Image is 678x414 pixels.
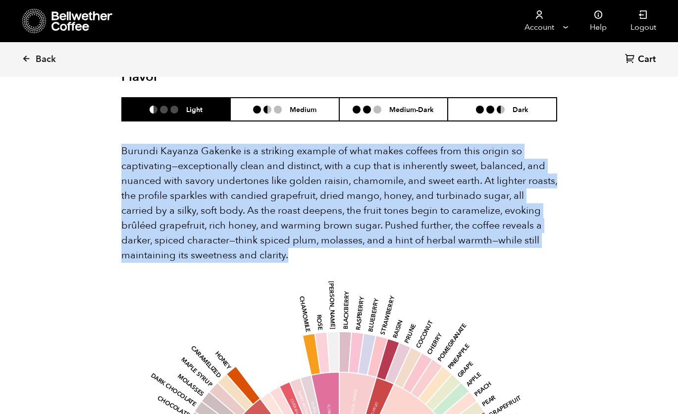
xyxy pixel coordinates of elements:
[638,54,656,65] span: Cart
[121,144,557,263] p: Burundi Kayanza Gakenke is a striking example of what makes coffees from this origin so captivati...
[186,105,203,114] h6: Light
[121,69,266,85] h2: Flavor
[625,53,658,66] a: Cart
[389,105,434,114] h6: Medium-Dark
[513,105,528,114] h6: Dark
[36,54,56,65] span: Back
[290,105,316,114] h6: Medium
